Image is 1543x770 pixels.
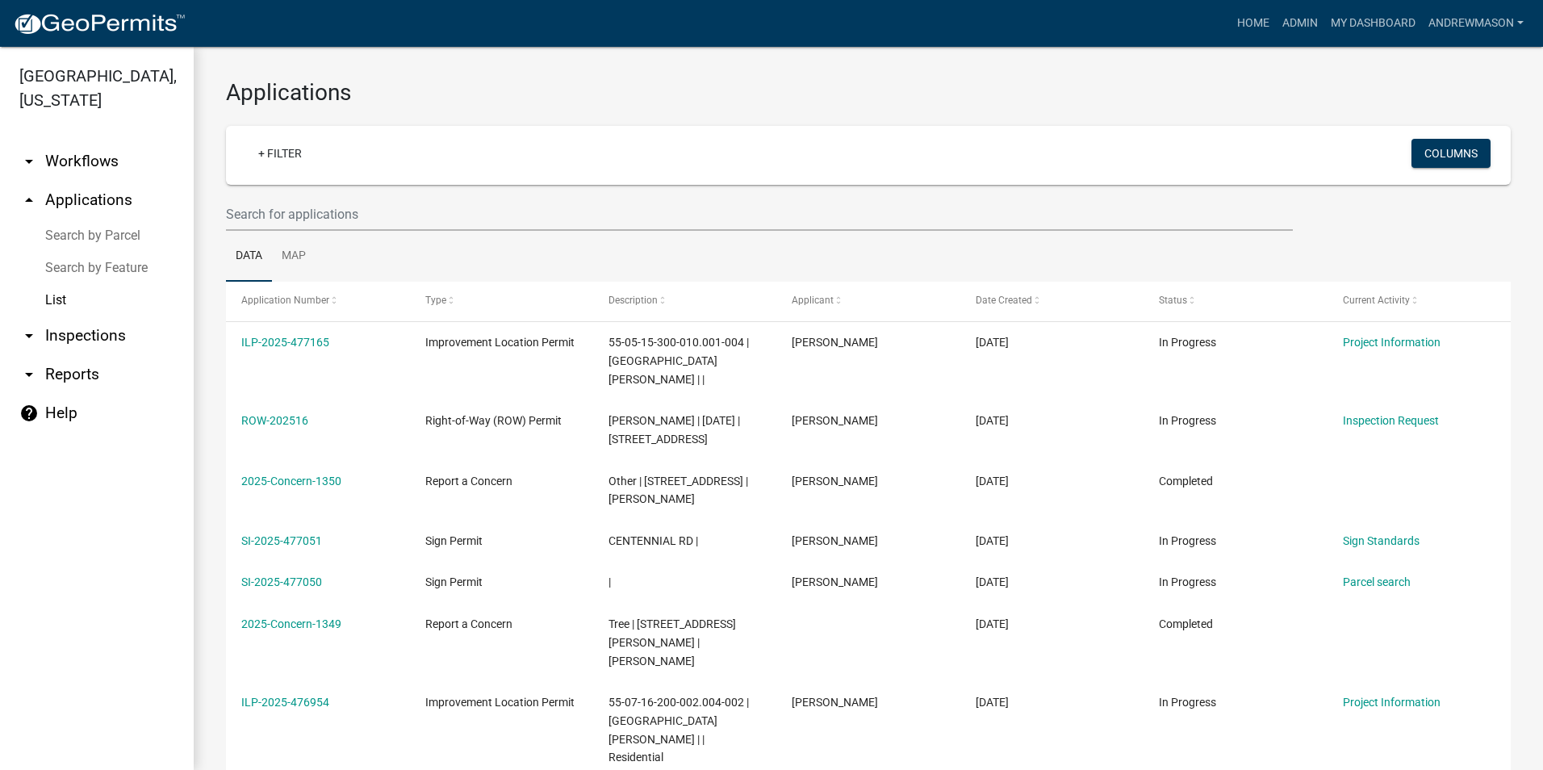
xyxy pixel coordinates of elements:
[425,575,483,588] span: Sign Permit
[425,534,483,547] span: Sign Permit
[1159,414,1216,427] span: In Progress
[425,696,575,709] span: Improvement Location Permit
[608,414,740,446] span: Autumn Yang | 09/16/2025 | 3355 Centennial Rd, Martinsville, IN 46151
[792,534,878,547] span: Lori Kelleher
[960,282,1144,320] datatable-header-cell: Date Created
[792,295,834,306] span: Applicant
[976,295,1032,306] span: Date Created
[19,152,39,171] i: arrow_drop_down
[792,336,878,349] span: Tiffany Inglert
[241,414,308,427] a: ROW-202516
[976,336,1009,349] span: 09/11/2025
[19,404,39,423] i: help
[792,575,878,588] span: Lori Kelleher
[19,190,39,210] i: arrow_drop_up
[226,282,409,320] datatable-header-cell: Application Number
[593,282,776,320] datatable-header-cell: Description
[792,696,878,709] span: Lisa Ryan
[245,139,315,168] a: + Filter
[608,617,736,667] span: Tree | 13920 N Stiles Road Mooresville | Randy Beck
[1343,696,1441,709] a: Project Information
[1343,414,1439,427] a: Inspection Request
[241,617,341,630] a: 2025-Concern-1349
[1324,8,1422,39] a: My Dashboard
[608,575,611,588] span: |
[976,575,1009,588] span: 09/11/2025
[19,326,39,345] i: arrow_drop_down
[241,295,329,306] span: Application Number
[425,475,512,488] span: Report a Concern
[272,231,316,282] a: Map
[1343,336,1441,349] a: Project Information
[425,295,446,306] span: Type
[241,336,329,349] a: ILP-2025-477165
[1276,8,1324,39] a: Admin
[226,79,1511,107] h3: Applications
[226,231,272,282] a: Data
[1411,139,1491,168] button: Columns
[1328,282,1511,320] datatable-header-cell: Current Activity
[976,696,1009,709] span: 09/11/2025
[1159,575,1216,588] span: In Progress
[1144,282,1327,320] datatable-header-cell: Status
[19,365,39,384] i: arrow_drop_down
[792,475,878,488] span: Charlie Wilson
[241,534,322,547] a: SI-2025-477051
[608,696,749,764] span: 55-07-16-200-002.004-002 | N WILSON RD | | Residential
[1343,575,1411,588] a: Parcel search
[241,696,329,709] a: ILP-2025-476954
[976,534,1009,547] span: 09/11/2025
[608,295,658,306] span: Description
[976,414,1009,427] span: 09/11/2025
[425,414,562,427] span: Right-of-Way (ROW) Permit
[425,336,575,349] span: Improvement Location Permit
[409,282,592,320] datatable-header-cell: Type
[226,198,1293,231] input: Search for applications
[1159,534,1216,547] span: In Progress
[1422,8,1530,39] a: AndrewMason
[1159,475,1213,488] span: Completed
[976,475,1009,488] span: 09/11/2025
[1159,295,1187,306] span: Status
[1231,8,1276,39] a: Home
[608,475,748,506] span: Other | 7761 Baltimore Rd | Claudia Hayes
[608,534,698,547] span: CENTENNIAL RD |
[1343,534,1420,547] a: Sign Standards
[1343,295,1410,306] span: Current Activity
[241,575,322,588] a: SI-2025-477050
[608,336,749,386] span: 55-05-15-300-010.001-004 | N ROMINE RD | |
[241,475,341,488] a: 2025-Concern-1350
[776,282,960,320] datatable-header-cell: Applicant
[976,617,1009,630] span: 09/11/2025
[792,414,878,427] span: Autumn Yang
[1159,336,1216,349] span: In Progress
[1159,617,1213,630] span: Completed
[1159,696,1216,709] span: In Progress
[425,617,512,630] span: Report a Concern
